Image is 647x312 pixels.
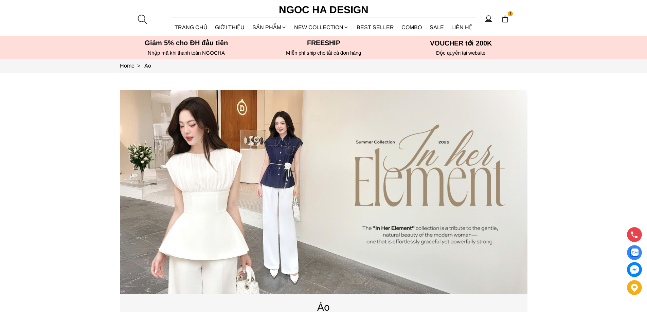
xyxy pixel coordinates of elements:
a: GIỚI THIỆU [211,18,249,36]
img: img-CART-ICON-ksit0nf1 [501,15,509,23]
font: Giảm 5% cho ĐH đầu tiên [145,39,228,47]
a: BEST SELLER [353,18,398,36]
span: > [134,63,143,69]
h5: VOUCHER tới 200K [394,39,527,47]
a: Combo [398,18,426,36]
font: Nhập mã khi thanh toán NGOCHA [148,50,225,56]
h6: MIễn phí ship cho tất cả đơn hàng [257,50,390,56]
a: messenger [627,262,642,277]
a: Link to Áo [144,63,151,69]
font: Freeship [307,39,340,47]
a: LIÊN HỆ [448,18,477,36]
div: SẢN PHẨM [249,18,291,36]
span: 1 [508,11,513,17]
a: TRANG CHỦ [171,18,212,36]
a: NEW COLLECTION [290,18,353,36]
a: Display image [627,245,642,260]
a: Link to Home [120,63,144,69]
img: Display image [630,249,639,257]
a: Ngoc Ha Design [273,2,375,18]
a: SALE [426,18,448,36]
h6: Độc quyền tại website [394,50,527,56]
